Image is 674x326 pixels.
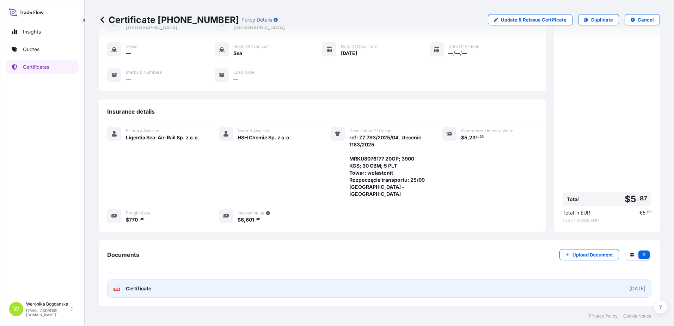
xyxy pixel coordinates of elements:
span: 5 [631,195,636,204]
a: Duplicate [578,14,619,25]
span: 601 [246,217,254,222]
p: [EMAIL_ADDRESS][DOMAIN_NAME] [26,308,70,317]
span: Freight Cost [126,210,150,216]
span: , [244,217,246,222]
span: — [126,50,131,57]
span: Marks & Numbers [126,70,162,75]
span: ref: ZZ 793/2025/04, zlecenie 1183/2025 MRKU8076177 20GP; 3900 KGS; 30 CBM; 5 PLT Towar: wolaston... [349,134,425,198]
p: Weronika Bogdanska [26,301,70,307]
a: Insights [6,25,79,39]
p: Insights [23,28,41,35]
span: HSH Chemie Sp. z o.o. [238,134,291,141]
span: , [467,135,469,140]
span: Insured Value [238,210,264,216]
a: PDFCertificate[DATE] [107,279,651,298]
span: —/—/— [448,50,467,57]
a: Quotes [6,42,79,56]
p: Cancel [638,16,654,23]
span: Vessel [126,44,139,49]
span: 38 [256,218,260,221]
span: 00 [647,211,651,213]
a: Cookie Notice [623,313,651,319]
span: 5 [643,210,645,215]
button: Upload Document [559,249,619,260]
span: 770 [129,217,138,222]
span: . [646,211,647,213]
span: $ [126,217,129,222]
span: 87 [640,196,647,200]
a: Update & Reissue Certificate [488,14,572,25]
a: Privacy Policy [589,313,618,319]
p: Certificates [23,64,49,71]
div: [DATE] [629,285,645,292]
span: . [637,196,639,200]
p: Duplicate [591,16,613,23]
a: Certificates [6,60,79,74]
span: 1 USD = 0.8512 EUR [563,218,651,223]
span: € [639,210,643,215]
span: 6 [241,217,244,222]
span: Ligentia Sea-Air-Rail Sp. z o.o. [126,134,200,141]
span: [DATE] [341,50,357,57]
span: — [233,76,238,83]
span: $ [461,135,464,140]
span: Named Assured [238,128,269,134]
p: Upload Document [572,251,613,258]
span: Certificate [126,285,151,292]
span: W [13,306,19,313]
span: Total [567,196,579,203]
span: Mode of Transport [233,44,271,49]
span: Date of Arrival [448,44,478,49]
span: . [138,218,139,221]
span: Commercial Invoice Value [461,128,513,134]
text: PDF [115,288,119,291]
span: Primary Assured [126,128,159,134]
span: Insurance details [107,108,155,115]
span: — [126,76,131,83]
span: $ [625,195,630,204]
p: Update & Reissue Certificate [501,16,566,23]
p: Quotes [23,46,39,53]
button: Cancel [625,14,660,25]
span: Total in EUR [563,209,590,216]
p: Policy Details [241,16,272,23]
span: 00 [140,218,145,221]
span: 231 [469,135,478,140]
span: Date of Departure [341,44,378,49]
span: Load Type [233,70,254,75]
span: . [255,218,256,221]
span: Sea [233,50,242,57]
span: $ [238,217,241,222]
span: 25 [479,136,484,138]
p: Certificate [PHONE_NUMBER] [99,14,239,25]
span: . [478,136,479,138]
span: 5 [464,135,467,140]
span: Documents [107,251,139,258]
span: Description Of Cargo [349,128,391,134]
